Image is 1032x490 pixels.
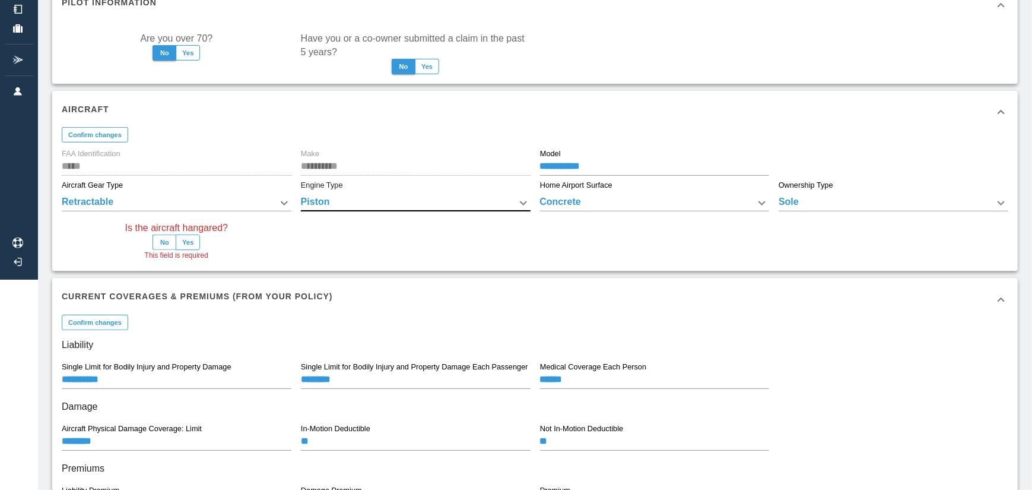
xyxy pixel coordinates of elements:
[62,103,109,116] h6: Aircraft
[62,337,1008,353] h6: Liability
[301,31,531,59] label: Have you or a co-owner submitted a claim in the past 5 years?
[540,180,612,191] label: Home Airport Surface
[415,59,439,74] button: Yes
[301,180,343,191] label: Engine Type
[62,423,202,434] label: Aircraft Physical Damage Coverage: Limit
[62,290,333,303] h6: Current Coverages & Premiums (from your policy)
[176,235,200,250] button: Yes
[62,127,128,143] button: Confirm changes
[52,278,1018,321] div: Current Coverages & Premiums (from your policy)
[153,45,176,61] button: No
[62,362,231,372] label: Single Limit for Bodily Injury and Property Damage
[62,195,291,211] div: Retractable
[140,31,212,45] label: Are you over 70?
[301,362,528,372] label: Single Limit for Bodily Injury and Property Damage Each Passenger
[540,195,770,211] div: Concrete
[301,148,319,159] label: Make
[301,423,370,434] label: In-Motion Deductible
[301,195,531,211] div: Piston
[145,250,208,262] span: This field is required
[540,362,646,372] label: Medical Coverage Each Person
[62,399,1008,415] h6: Damage
[62,180,123,191] label: Aircraft Gear Type
[779,180,833,191] label: Ownership Type
[125,221,228,235] label: Is the aircraft hangared?
[52,91,1018,134] div: Aircraft
[62,460,1008,477] h6: Premiums
[779,195,1008,211] div: Sole
[153,235,176,250] button: No
[176,45,200,61] button: Yes
[540,423,623,434] label: Not In-Motion Deductible
[62,148,120,159] label: FAA Identification
[540,148,561,159] label: Model
[392,59,415,74] button: No
[62,315,128,330] button: Confirm changes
